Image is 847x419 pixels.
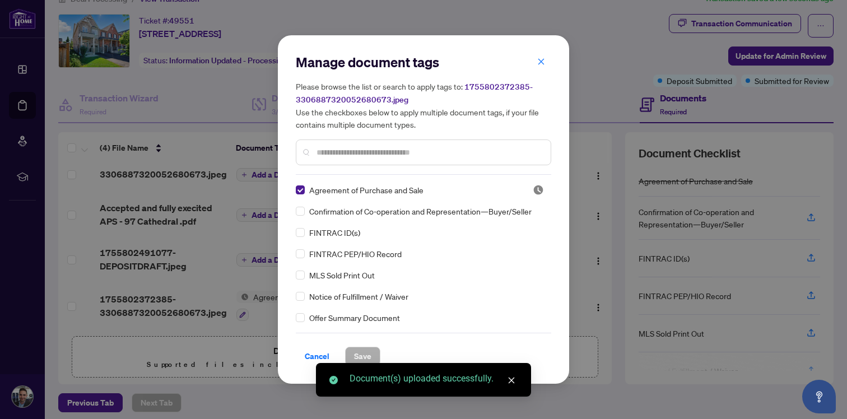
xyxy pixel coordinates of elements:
[309,248,402,260] span: FINTRAC PEP/HIO Record
[508,376,515,384] span: close
[802,380,836,413] button: Open asap
[345,347,380,366] button: Save
[533,184,544,195] span: Pending Review
[309,311,400,324] span: Offer Summary Document
[309,184,424,196] span: Agreement of Purchase and Sale
[505,374,518,387] a: Close
[296,80,551,131] h5: Please browse the list or search to apply tags to: Use the checkboxes below to apply multiple doc...
[329,376,338,384] span: check-circle
[533,184,544,195] img: status
[309,205,532,217] span: Confirmation of Co-operation and Representation—Buyer/Seller
[296,347,338,366] button: Cancel
[296,53,551,71] h2: Manage document tags
[309,290,408,302] span: Notice of Fulfillment / Waiver
[350,372,518,385] div: Document(s) uploaded successfully.
[537,58,545,66] span: close
[309,269,375,281] span: MLS Sold Print Out
[309,226,360,239] span: FINTRAC ID(s)
[305,347,329,365] span: Cancel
